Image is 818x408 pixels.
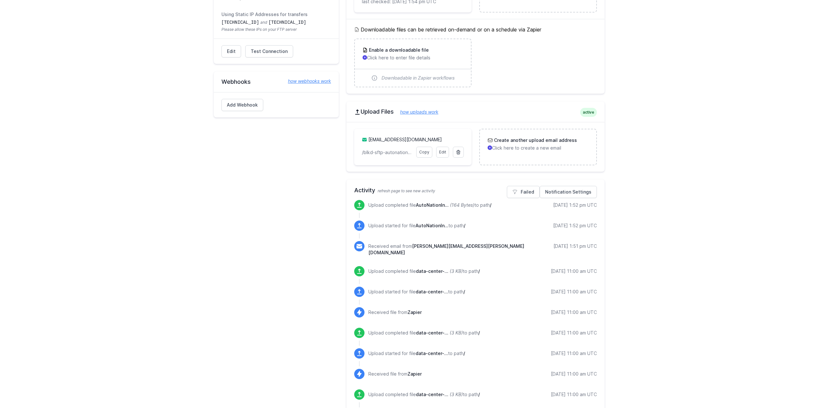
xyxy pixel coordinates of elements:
[368,371,422,377] p: Received file from
[378,188,435,193] span: refresh page to see new activity
[408,371,422,377] span: Zapier
[368,47,429,53] h3: Enable a downloadable file
[436,147,449,158] a: Edit
[553,202,597,208] div: [DATE] 1:52 pm UTC
[354,26,597,33] h5: Downloadable files can be retrieved on-demand or on a schedule via Zapier
[355,39,471,87] a: Enable a downloadable file Click here to enter file details Downloadable in Zapier workflows
[551,289,597,295] div: [DATE] 11:00 am UTC
[416,330,448,335] span: data-center-1759921209.csv
[450,202,474,208] i: (164 Bytes)
[450,268,463,274] i: (3 KB)
[221,78,331,86] h2: Webhooks
[416,202,449,208] span: AutoNationInput_Test09102025.csv
[394,109,438,115] a: how uploads work
[221,20,259,25] code: [TECHNICAL_ID]
[416,223,448,228] span: AutoNationInput_Test09102025.csv
[493,137,577,143] h3: Create another upload email address
[368,330,480,336] p: Upload completed file to path
[354,108,597,116] h2: Upload Files
[363,55,463,61] p: Click here to enter file details
[416,147,432,158] a: Copy
[464,223,465,228] span: /
[416,392,448,397] span: data-center-1759834808.csv
[368,137,442,142] a: [EMAIL_ADDRESS][DOMAIN_NAME]
[463,289,465,294] span: /
[221,27,331,32] span: Please allow these IPs on your FTP server
[488,145,588,151] p: Click here to create a new email
[540,186,597,198] a: Notification Settings
[221,45,241,57] a: Edit
[478,392,480,397] span: /
[551,330,597,336] div: [DATE] 11:00 am UTC
[368,309,422,316] p: Received file from
[260,20,267,25] span: and
[251,48,288,55] span: Test Connection
[354,186,597,195] h2: Activity
[553,243,597,249] div: [DATE] 1:51 pm UTC
[368,202,491,208] p: Upload completed file to path
[551,309,597,316] div: [DATE] 11:00 am UTC
[245,45,293,57] a: Test Connection
[416,268,448,274] span: data-center-1760007609.csv
[580,108,597,117] span: active
[478,330,480,335] span: /
[382,75,455,81] span: Downloadable in Zapier workflows
[551,268,597,274] div: [DATE] 11:00 am UTC
[551,371,597,377] div: [DATE] 11:00 am UTC
[478,268,480,274] span: /
[221,11,331,18] dt: Using Static IP Addresses for transfers
[553,222,597,229] div: [DATE] 1:52 pm UTC
[480,129,596,159] a: Create another upload email address Click here to create a new email
[408,309,422,315] span: Zapier
[507,186,540,198] a: Failed
[368,391,480,398] p: Upload completed file to path
[368,289,465,295] p: Upload started for file to path
[368,350,465,357] p: Upload started for file to path
[368,243,524,255] span: [PERSON_NAME][EMAIL_ADDRESS][PERSON_NAME][DOMAIN_NAME]
[368,222,465,229] p: Upload started for file to path
[450,392,463,397] i: (3 KB)
[416,351,448,356] span: data-center-1759921209.csv
[416,289,448,294] span: data-center-1760007609.csv
[368,268,480,274] p: Upload completed file to path
[221,99,263,111] a: Add Webhook
[490,202,491,208] span: /
[551,391,597,398] div: [DATE] 11:00 am UTC
[362,149,412,156] p: /blkd-sftp-autonation/data-center
[450,330,463,335] i: (3 KB)
[551,350,597,357] div: [DATE] 11:00 am UTC
[268,20,306,25] code: [TECHNICAL_ID]
[463,351,465,356] span: /
[282,78,331,84] a: how webhooks work
[368,243,528,256] p: Received email from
